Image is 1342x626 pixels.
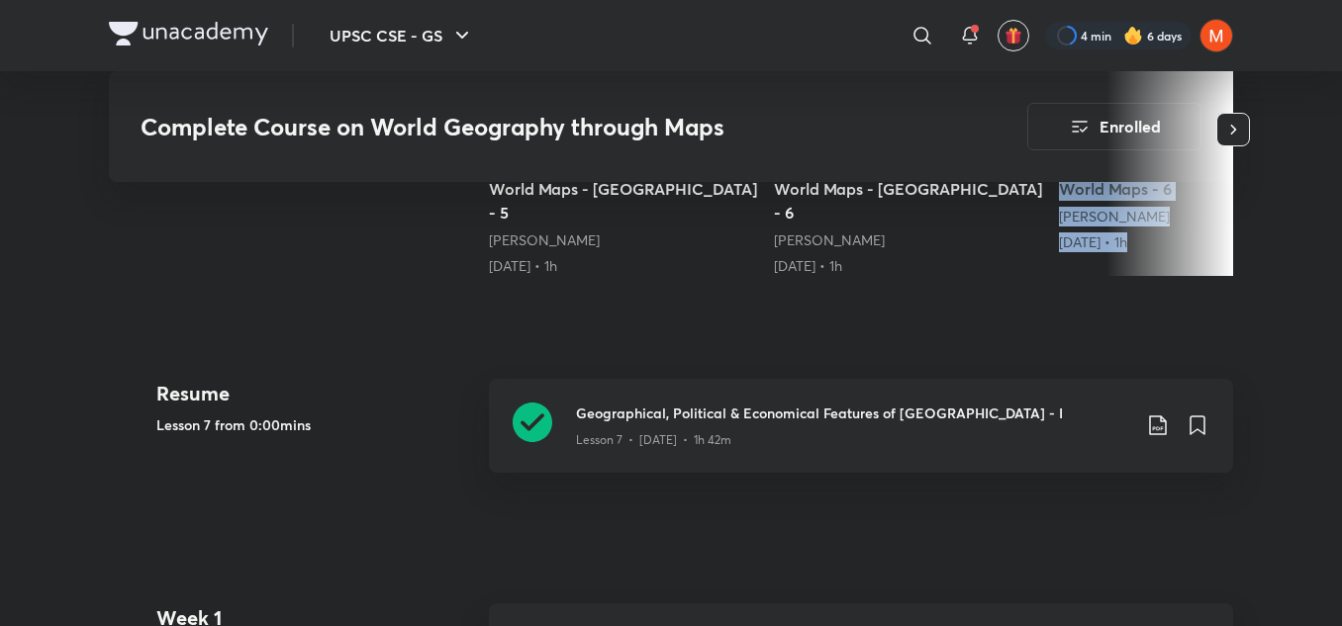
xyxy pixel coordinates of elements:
[774,177,1043,224] h5: World Maps - [GEOGRAPHIC_DATA] - 6
[774,256,1043,276] div: 23rd Apr • 1h
[318,16,486,55] button: UPSC CSE - GS
[489,177,758,224] h5: World Maps - [GEOGRAPHIC_DATA] - 5
[576,431,731,449] p: Lesson 7 • [DATE] • 1h 42m
[1199,19,1233,52] img: Farhana Solanki
[576,402,1130,423] h3: Geographical, Political & Economical Features of [GEOGRAPHIC_DATA] - I
[489,230,758,250] div: Sudarshan Gurjar
[998,20,1029,51] button: avatar
[156,414,473,435] h5: Lesson 7 from 0:00mins
[109,22,268,50] a: Company Logo
[1059,207,1170,225] a: [PERSON_NAME]
[489,256,758,276] div: 21st Apr • 1h
[156,379,473,408] h4: Resume
[1123,26,1143,45] img: streak
[1059,177,1328,201] h5: World Maps - 6
[489,230,600,249] a: [PERSON_NAME]
[774,230,885,249] a: [PERSON_NAME]
[1027,103,1201,150] button: Enrolled
[489,379,1233,496] a: Geographical, Political & Economical Features of [GEOGRAPHIC_DATA] - ILesson 7 • [DATE] • 1h 42m
[1059,207,1328,226] div: Sudarshan Gurjar
[774,230,1043,250] div: Sudarshan Gurjar
[1059,232,1328,252] div: 24th Apr • 1h
[141,113,915,141] h3: Complete Course on World Geography through Maps
[109,22,268,45] img: Company Logo
[1005,27,1022,45] img: avatar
